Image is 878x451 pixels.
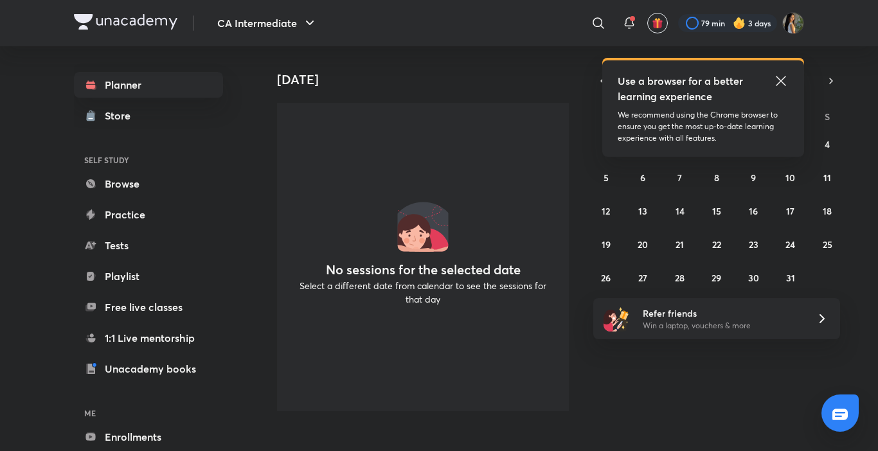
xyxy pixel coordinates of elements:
[618,109,789,144] p: We recommend using the Chrome browser to ensure you get the most up-to-date learning experience w...
[706,234,727,254] button: October 22, 2025
[602,205,610,217] abbr: October 12, 2025
[277,72,579,87] h4: [DATE]
[817,234,838,254] button: October 25, 2025
[749,238,758,251] abbr: October 23, 2025
[670,234,690,254] button: October 21, 2025
[643,320,801,332] p: Win a laptop, vouchers & more
[823,238,832,251] abbr: October 25, 2025
[823,172,831,184] abbr: October 11, 2025
[74,202,223,227] a: Practice
[618,73,746,104] h5: Use a browser for a better learning experience
[676,205,685,217] abbr: October 14, 2025
[780,167,801,188] button: October 10, 2025
[780,267,801,288] button: October 31, 2025
[105,108,138,123] div: Store
[596,200,616,221] button: October 12, 2025
[604,172,609,184] abbr: October 5, 2025
[748,272,759,284] abbr: October 30, 2025
[292,279,553,306] p: Select a different date from calendar to see the sessions for that day
[74,72,223,98] a: Planner
[743,234,764,254] button: October 23, 2025
[74,103,223,128] a: Store
[786,205,794,217] abbr: October 17, 2025
[601,272,611,284] abbr: October 26, 2025
[596,234,616,254] button: October 19, 2025
[706,200,727,221] button: October 15, 2025
[677,172,682,184] abbr: October 7, 2025
[638,238,648,251] abbr: October 20, 2025
[675,272,685,284] abbr: October 28, 2025
[74,171,223,197] a: Browse
[632,167,653,188] button: October 6, 2025
[676,238,684,251] abbr: October 21, 2025
[712,238,721,251] abbr: October 22, 2025
[785,172,795,184] abbr: October 10, 2025
[817,167,838,188] button: October 11, 2025
[743,267,764,288] button: October 30, 2025
[632,234,653,254] button: October 20, 2025
[670,200,690,221] button: October 14, 2025
[74,325,223,351] a: 1:1 Live mentorship
[602,238,611,251] abbr: October 19, 2025
[652,17,663,29] img: avatar
[751,172,756,184] abbr: October 9, 2025
[596,167,616,188] button: October 5, 2025
[596,267,616,288] button: October 26, 2025
[817,200,838,221] button: October 18, 2025
[825,111,830,123] abbr: Saturday
[785,238,795,251] abbr: October 24, 2025
[706,167,727,188] button: October 8, 2025
[74,402,223,424] h6: ME
[712,272,721,284] abbr: October 29, 2025
[643,306,801,320] h6: Refer friends
[743,167,764,188] button: October 9, 2025
[749,205,758,217] abbr: October 16, 2025
[743,200,764,221] button: October 16, 2025
[74,14,177,30] img: Company Logo
[326,262,521,278] h4: No sessions for the selected date
[604,306,629,332] img: referral
[823,205,832,217] abbr: October 18, 2025
[74,294,223,320] a: Free live classes
[825,138,830,150] abbr: October 4, 2025
[714,172,719,184] abbr: October 8, 2025
[780,234,801,254] button: October 24, 2025
[712,205,721,217] abbr: October 15, 2025
[670,267,690,288] button: October 28, 2025
[817,134,838,154] button: October 4, 2025
[74,263,223,289] a: Playlist
[638,272,647,284] abbr: October 27, 2025
[74,14,177,33] a: Company Logo
[670,167,690,188] button: October 7, 2025
[397,200,449,252] img: No events
[74,356,223,382] a: Unacademy books
[74,233,223,258] a: Tests
[632,200,653,221] button: October 13, 2025
[640,172,645,184] abbr: October 6, 2025
[638,205,647,217] abbr: October 13, 2025
[782,12,804,34] img: Bhumika
[632,267,653,288] button: October 27, 2025
[647,13,668,33] button: avatar
[780,200,801,221] button: October 17, 2025
[733,17,746,30] img: streak
[74,424,223,450] a: Enrollments
[706,267,727,288] button: October 29, 2025
[210,10,325,36] button: CA Intermediate
[74,149,223,171] h6: SELF STUDY
[786,272,795,284] abbr: October 31, 2025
